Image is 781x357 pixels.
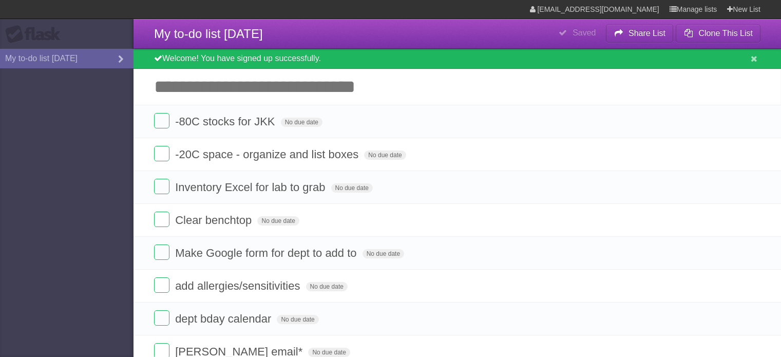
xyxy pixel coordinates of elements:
span: No due date [306,282,348,291]
span: Clear benchtop [175,214,254,227]
span: -20C space - organize and list boxes [175,148,361,161]
b: Share List [628,29,665,37]
b: Clone This List [698,29,753,37]
span: -80C stocks for JKK [175,115,277,128]
div: Welcome! You have signed up successfully. [134,49,781,69]
b: Saved [573,28,596,37]
label: Done [154,146,169,161]
label: Done [154,212,169,227]
span: No due date [331,183,373,193]
span: dept bday calendar [175,312,274,325]
span: No due date [363,249,404,258]
span: My to-do list [DATE] [154,27,263,41]
div: Flask [5,25,67,44]
label: Done [154,277,169,293]
label: Done [154,113,169,128]
span: No due date [281,118,322,127]
span: Inventory Excel for lab to grab [175,181,328,194]
span: Make Google form for dept to add to [175,247,359,259]
span: No due date [364,151,406,160]
button: Clone This List [676,24,760,43]
span: add allergies/sensitivities [175,279,302,292]
label: Done [154,179,169,194]
label: Done [154,245,169,260]
span: No due date [257,216,299,226]
span: No due date [308,348,350,357]
label: Done [154,310,169,326]
button: Share List [606,24,674,43]
span: No due date [277,315,318,324]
